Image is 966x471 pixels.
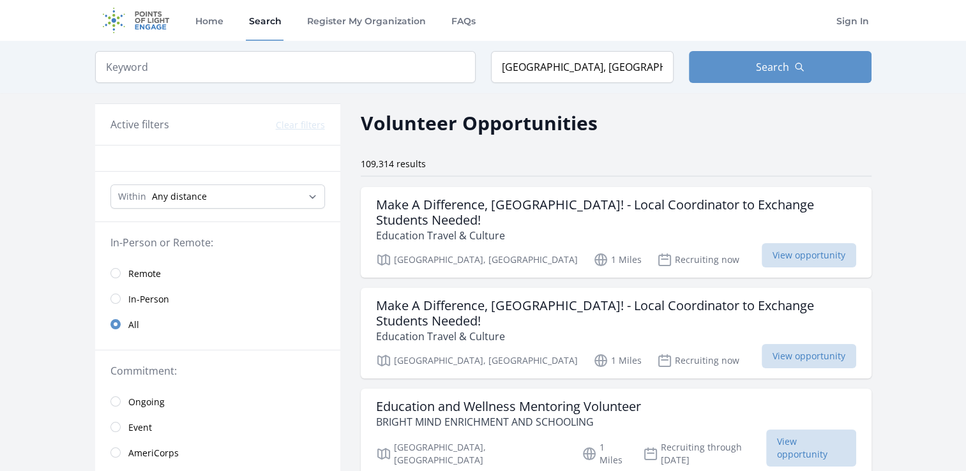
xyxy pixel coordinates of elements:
[95,260,340,286] a: Remote
[95,286,340,311] a: In-Person
[361,288,872,378] a: Make A Difference, [GEOGRAPHIC_DATA]! - Local Coordinator to Exchange Students Needed! Education ...
[110,235,325,250] legend: In-Person or Remote:
[128,396,165,408] span: Ongoing
[491,51,674,83] input: Location
[361,158,426,170] span: 109,314 results
[657,252,739,267] p: Recruiting now
[95,389,340,414] a: Ongoing
[689,51,872,83] button: Search
[128,421,152,434] span: Event
[376,228,856,243] p: Education Travel & Culture
[766,430,856,467] span: View opportunity
[110,117,169,132] h3: Active filters
[276,119,325,131] button: Clear filters
[762,344,856,368] span: View opportunity
[110,363,325,378] legend: Commitment:
[95,440,340,465] a: AmeriCorps
[762,243,856,267] span: View opportunity
[376,414,641,430] p: BRIGHT MIND ENRICHMENT AND SCHOOLING
[361,187,872,278] a: Make A Difference, [GEOGRAPHIC_DATA]! - Local Coordinator to Exchange Students Needed! Education ...
[95,311,340,337] a: All
[593,353,642,368] p: 1 Miles
[756,59,789,75] span: Search
[657,353,739,368] p: Recruiting now
[376,298,856,329] h3: Make A Difference, [GEOGRAPHIC_DATA]! - Local Coordinator to Exchange Students Needed!
[95,51,476,83] input: Keyword
[95,414,340,440] a: Event
[110,184,325,209] select: Search Radius
[128,267,161,280] span: Remote
[376,441,567,467] p: [GEOGRAPHIC_DATA], [GEOGRAPHIC_DATA]
[643,441,766,467] p: Recruiting through [DATE]
[376,252,578,267] p: [GEOGRAPHIC_DATA], [GEOGRAPHIC_DATA]
[376,197,856,228] h3: Make A Difference, [GEOGRAPHIC_DATA]! - Local Coordinator to Exchange Students Needed!
[593,252,642,267] p: 1 Miles
[361,108,598,137] h2: Volunteer Opportunities
[128,447,179,460] span: AmeriCorps
[582,441,628,467] p: 1 Miles
[376,399,641,414] h3: Education and Wellness Mentoring Volunteer
[128,293,169,306] span: In-Person
[376,329,856,344] p: Education Travel & Culture
[128,318,139,331] span: All
[376,353,578,368] p: [GEOGRAPHIC_DATA], [GEOGRAPHIC_DATA]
